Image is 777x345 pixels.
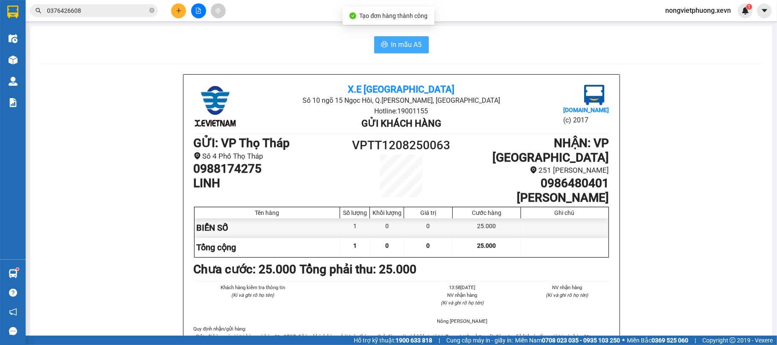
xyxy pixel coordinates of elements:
span: Hỗ trợ kỹ thuật: [354,336,432,345]
div: Giá trị [406,209,450,216]
strong: 1900 633 818 [396,337,432,344]
button: printerIn mẫu A5 [374,36,429,53]
span: 25.000 [477,242,496,249]
span: caret-down [761,7,768,14]
span: Tạo đơn hàng thành công [360,12,428,19]
li: Số 10 ngõ 15 Ngọc Hồi, Q.[PERSON_NAME], [GEOGRAPHIC_DATA] [263,95,540,106]
span: Tổng cộng [197,242,236,252]
li: Nông [PERSON_NAME] [420,317,505,325]
span: 0 [427,242,430,249]
button: caret-down [757,3,772,18]
button: aim [211,3,226,18]
div: 25.000 [453,218,521,238]
img: logo-vxr [7,6,18,18]
div: BIỂN SỐ [195,218,340,238]
i: (Kí và ghi rõ họ tên) [546,292,588,298]
span: Miền Bắc [627,336,688,345]
input: Tìm tên, số ĐT hoặc mã đơn [47,6,148,15]
div: 0 [370,218,404,238]
li: Hotline: 19001155 [263,106,540,116]
div: Tên hàng [197,209,338,216]
span: Cung cấp máy in - giấy in: [446,336,513,345]
b: Chưa cước : 25.000 [194,262,297,276]
span: environment [194,152,201,159]
div: Số lượng [342,209,367,216]
button: file-add [191,3,206,18]
h1: LINH [194,176,349,191]
img: solution-icon [9,98,17,107]
img: logo.jpg [584,85,605,105]
img: warehouse-icon [9,34,17,43]
span: In mẫu A5 [391,39,422,50]
b: X.E [GEOGRAPHIC_DATA] [348,84,454,95]
strong: 0708 023 035 - 0935 103 250 [542,337,620,344]
span: search [35,8,41,14]
span: close-circle [149,7,154,15]
h1: 0988174275 [194,162,349,176]
span: question-circle [9,289,17,297]
img: logo.jpg [11,11,53,53]
b: GỬI : VP Thọ Tháp [11,62,107,76]
span: 1 [353,242,357,249]
b: [DOMAIN_NAME] [563,107,609,113]
li: 251 [PERSON_NAME] [453,165,609,176]
span: environment [530,166,537,174]
img: icon-new-feature [742,7,749,14]
b: Gửi khách hàng [361,118,441,129]
sup: 1 [16,268,19,270]
li: (c) 2017 [563,115,609,125]
li: Số 10 ngõ 15 Ngọc Hồi, Q.[PERSON_NAME], [GEOGRAPHIC_DATA] [80,21,357,32]
img: warehouse-icon [9,55,17,64]
li: Hotline: 19001155 [80,32,357,42]
h1: 0986480401 [453,176,609,191]
li: Số 4 Phố Thọ Tháp [194,151,349,162]
span: aim [215,8,221,14]
button: plus [171,3,186,18]
li: NV nhận hàng [420,291,505,299]
img: warehouse-icon [9,269,17,278]
h1: [PERSON_NAME] [453,191,609,205]
h1: VPTT1208250063 [349,136,454,155]
li: 13:58[DATE] [420,284,505,291]
div: 0 [404,218,453,238]
span: ⚪️ [622,339,625,342]
sup: 1 [746,4,752,10]
span: file-add [195,8,201,14]
span: notification [9,308,17,316]
span: Miền Nam [515,336,620,345]
img: logo.jpg [194,85,236,128]
span: nongvietphuong.xevn [658,5,738,16]
span: check-circle [349,12,356,19]
span: copyright [730,337,736,343]
span: message [9,327,17,335]
span: | [695,336,696,345]
span: | [439,336,440,345]
b: NHẬN : VP [GEOGRAPHIC_DATA] [493,136,609,165]
span: 0 [385,242,389,249]
div: Khối lượng [372,209,402,216]
b: GỬI : VP Thọ Tháp [194,136,290,150]
span: plus [176,8,182,14]
i: (Kí và ghi rõ họ tên) [441,300,483,306]
div: Cước hàng [455,209,518,216]
span: 1 [748,4,751,10]
div: Ghi chú [523,209,606,216]
div: 1 [340,218,370,238]
strong: 0369 525 060 [652,337,688,344]
li: Khách hàng kiểm tra thông tin [211,284,295,291]
span: printer [381,41,388,49]
b: Tổng phải thu: 25.000 [300,262,417,276]
li: NV nhận hàng [525,284,609,291]
img: warehouse-icon [9,77,17,86]
span: close-circle [149,8,154,13]
i: (Kí và ghi rõ họ tên) [231,292,274,298]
